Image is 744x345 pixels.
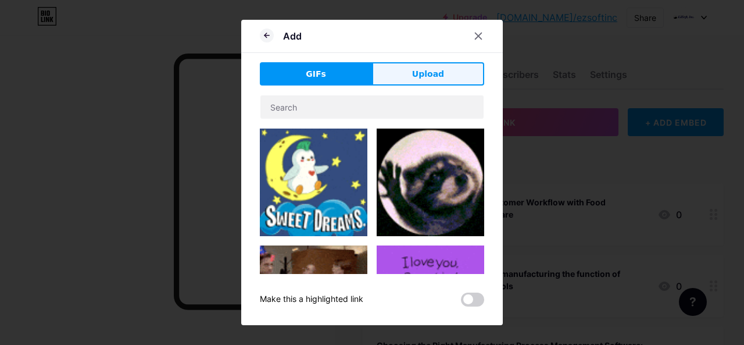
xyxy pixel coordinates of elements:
[260,95,484,119] input: Search
[260,246,367,336] img: Gihpy
[306,68,326,80] span: GIFs
[377,129,484,236] img: Gihpy
[260,62,372,86] button: GIFs
[260,129,367,236] img: Gihpy
[372,62,484,86] button: Upload
[412,68,444,80] span: Upload
[283,29,302,43] div: Add
[260,293,363,307] div: Make this a highlighted link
